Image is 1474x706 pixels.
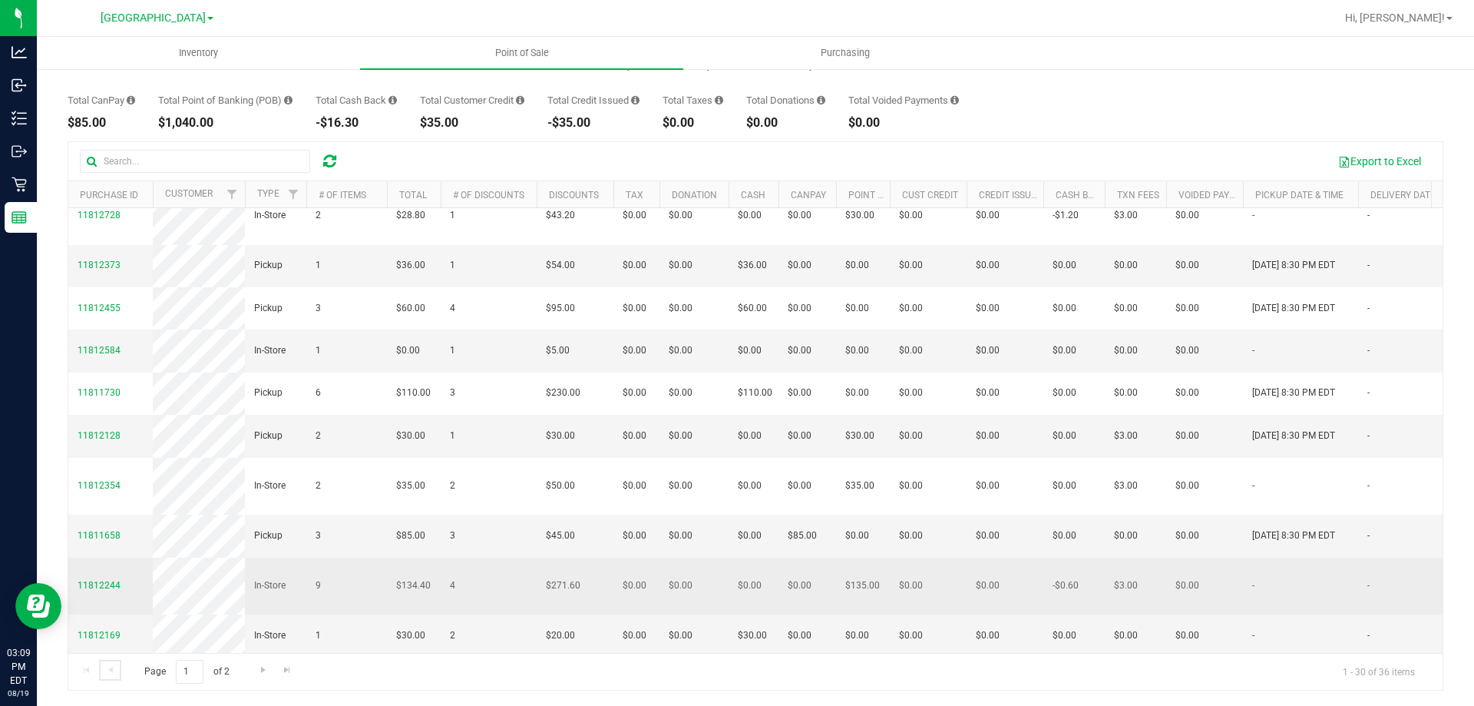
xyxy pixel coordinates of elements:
span: Pickup [254,301,283,316]
span: $0.00 [623,429,646,443]
span: $0.00 [738,529,762,543]
span: 2 [316,429,321,443]
i: Sum of all voided payment transaction amounts, excluding tips and transaction fees, for all purch... [950,95,959,105]
a: Filter [220,181,245,207]
span: $0.00 [669,343,692,358]
span: $60.00 [738,301,767,316]
a: Inventory [37,37,360,69]
span: $0.00 [669,301,692,316]
div: $2,663.40 [613,58,670,71]
div: $0.00 [663,117,723,129]
span: $134.40 [396,578,431,593]
a: Credit Issued [979,190,1043,201]
span: In-Store [254,578,286,593]
span: 9 [316,578,321,593]
span: $0.00 [899,429,923,443]
span: $45.00 [546,529,575,543]
span: 11812244 [78,580,121,591]
span: [DATE] 8:30 PM EDT [1252,386,1335,400]
span: $0.00 [1053,529,1076,543]
span: $0.00 [623,628,646,643]
span: $3.00 [1114,208,1138,223]
span: 1 - 30 of 36 items [1330,660,1427,683]
span: $0.00 [976,258,1000,273]
span: - [1367,258,1370,273]
span: $0.00 [1114,258,1138,273]
span: $0.00 [1053,429,1076,443]
span: 11812728 [78,210,121,220]
span: [DATE] 8:30 PM EDT [1252,301,1335,316]
span: $0.00 [669,578,692,593]
div: -$35.00 [547,117,640,129]
span: -$1.20 [1053,208,1079,223]
span: $35.00 [845,479,874,493]
span: $0.00 [788,258,811,273]
span: $0.00 [396,343,420,358]
div: Total Cash Back [316,95,397,105]
span: $0.00 [976,208,1000,223]
span: Pickup [254,429,283,443]
span: 11812373 [78,260,121,270]
i: Sum of the total taxes for all purchases in the date range. [715,95,723,105]
span: $0.00 [623,578,646,593]
span: 11811730 [78,387,121,398]
span: $0.00 [845,386,869,400]
span: $0.00 [1053,301,1076,316]
inline-svg: Analytics [12,45,27,60]
span: $0.00 [788,343,811,358]
input: 1 [176,660,203,684]
span: $54.00 [546,258,575,273]
a: Point of Banking (POB) [848,190,957,201]
span: $0.00 [845,301,869,316]
span: 4 [450,578,455,593]
span: $0.00 [1175,479,1199,493]
span: $0.00 [1114,628,1138,643]
span: - [1252,343,1254,358]
span: $0.00 [1175,301,1199,316]
span: $0.00 [976,578,1000,593]
a: Purchase ID [80,190,138,201]
span: $0.00 [738,479,762,493]
span: $0.00 [845,529,869,543]
span: $0.00 [1114,386,1138,400]
span: $0.00 [1175,578,1199,593]
span: $0.00 [976,343,1000,358]
span: $3.00 [1114,479,1138,493]
i: Sum of the successful, non-voided payments using account credit for all purchases in the date range. [516,95,524,105]
span: Pickup [254,529,283,543]
span: [GEOGRAPHIC_DATA] [101,12,206,25]
span: Inventory [158,46,239,60]
span: $0.00 [1053,628,1076,643]
span: $0.00 [899,343,923,358]
a: Txn Fees [1117,190,1159,201]
span: $0.00 [623,258,646,273]
div: $3,882.60 [693,58,772,71]
div: Total CanPay [68,95,135,105]
span: $43.20 [546,208,575,223]
span: $0.00 [976,386,1000,400]
span: $0.00 [976,479,1000,493]
span: - [1367,628,1370,643]
span: 11811658 [78,530,121,541]
span: - [1367,208,1370,223]
a: Go to the last page [276,660,299,681]
span: $0.00 [976,301,1000,316]
span: Pickup [254,258,283,273]
div: Total Voided Payments [848,95,959,105]
span: $30.00 [738,628,767,643]
div: 96 [476,58,521,71]
span: In-Store [254,479,286,493]
a: Filter [281,181,306,207]
div: $35.00 [420,117,524,129]
i: Sum of all round-up-to-next-dollar total price adjustments for all purchases in the date range. [817,95,825,105]
span: - [1367,386,1370,400]
span: $0.00 [899,208,923,223]
span: - [1252,208,1254,223]
span: $0.00 [623,529,646,543]
div: 162 [544,58,590,71]
span: - [1252,628,1254,643]
span: $36.00 [396,258,425,273]
span: $0.00 [788,429,811,443]
span: $0.00 [788,301,811,316]
span: 3 [450,529,455,543]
